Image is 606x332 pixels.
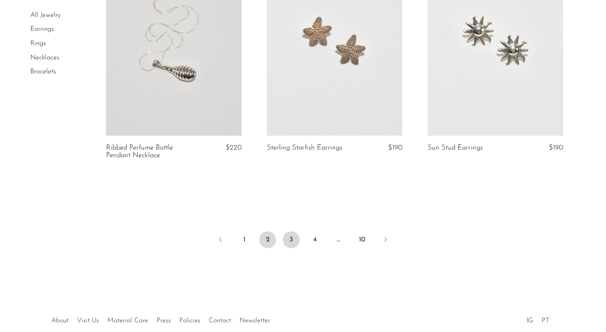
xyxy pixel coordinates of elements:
a: Ribbed Perfume Bottle Pendant Necklace [106,144,196,160]
span: $190 [388,144,402,151]
a: Policies [179,317,200,324]
a: Press [157,317,171,324]
a: Previous [212,231,229,250]
a: All Jewelry [30,12,61,19]
span: $190 [549,144,563,151]
ul: Social Medias [522,311,553,327]
span: $220 [226,144,242,151]
ul: Quick links [47,311,274,327]
a: Sterling Starfish Earrings [267,144,342,152]
a: Material Care [107,317,148,324]
a: About [51,317,69,324]
a: 3 [283,231,300,248]
span: 2 [259,231,276,248]
a: 4 [306,231,323,248]
a: IG [526,317,533,324]
a: Earrings [30,26,54,33]
a: Necklaces [30,54,59,61]
a: Next [377,231,394,250]
a: Rings [30,40,46,47]
a: PT [542,317,549,324]
a: Visit Us [77,317,99,324]
a: Contact [209,317,231,324]
span: … [330,231,347,248]
a: Bracelets [30,68,56,75]
a: 10 [353,231,370,248]
a: Sun Stud Earrings [428,144,483,152]
a: 1 [236,231,252,248]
